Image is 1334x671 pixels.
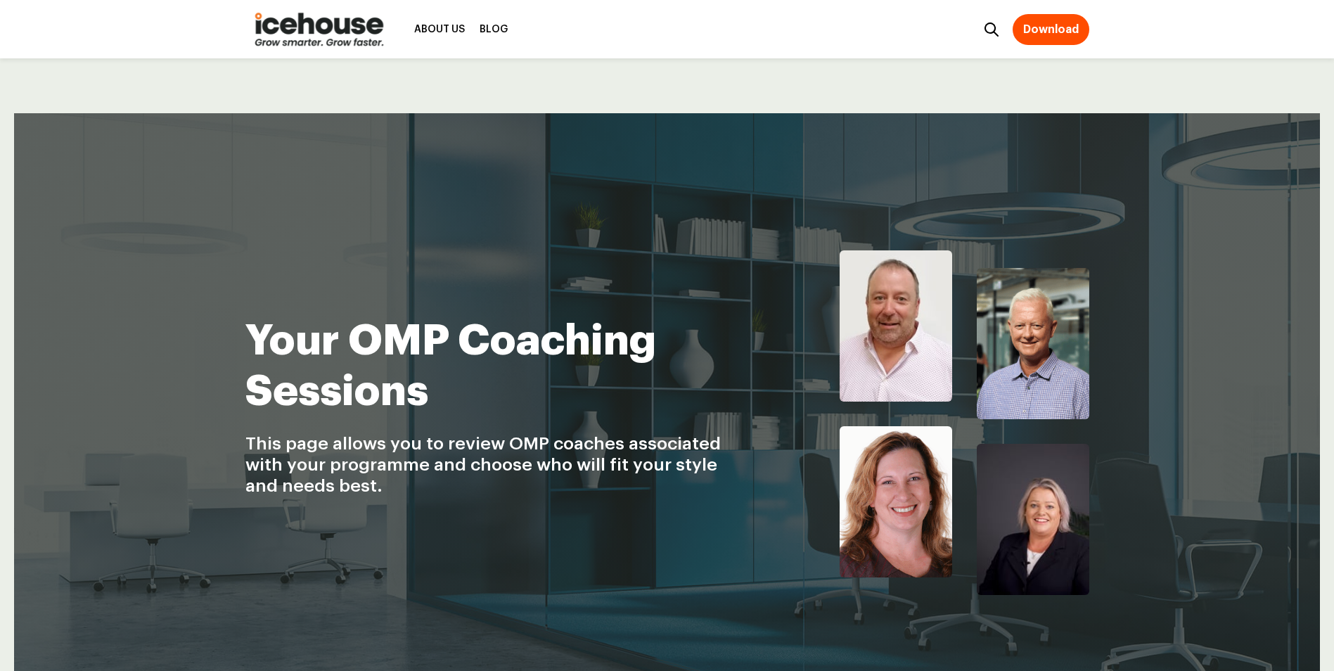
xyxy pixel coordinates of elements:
a: Blog [472,5,515,54]
nav: Desktop navigation [407,5,515,54]
a: About Us [407,5,473,54]
a: Download [1013,14,1089,45]
img: David Lilburne [977,268,1089,419]
div: Search box [977,15,1006,44]
span: This page allows you to review OMP coaches associated with your programme and choose who will fit... [245,435,721,494]
img: Jamie Brock [840,250,952,402]
img: Josie Adlam-1 [840,426,952,577]
h1: Your OMP Coaching Sessions [245,316,745,417]
img: Di Murphy [977,444,1089,595]
img: Icehouse | Grow smarter. Grow faster. [245,7,393,51]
